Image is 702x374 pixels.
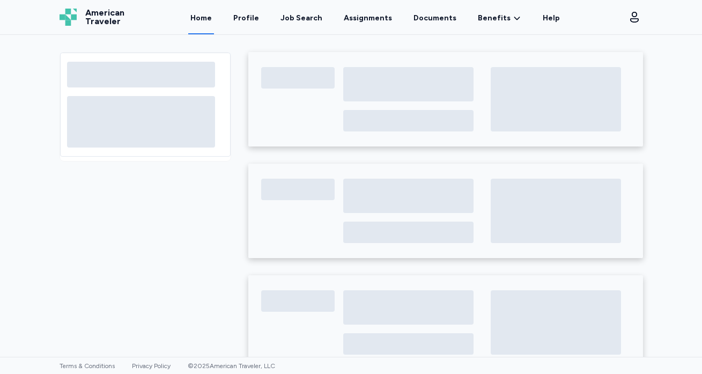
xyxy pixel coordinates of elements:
span: © 2025 American Traveler, LLC [188,362,275,370]
a: Terms & Conditions [60,362,115,370]
span: Benefits [478,13,511,24]
span: American Traveler [85,9,124,26]
div: Job Search [280,13,322,24]
a: Home [188,1,214,34]
img: Logo [60,9,77,26]
a: Privacy Policy [132,362,171,370]
a: Benefits [478,13,521,24]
